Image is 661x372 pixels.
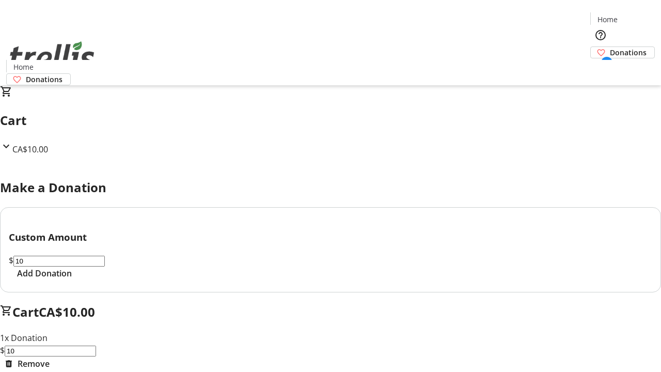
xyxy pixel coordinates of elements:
span: Donations [610,47,647,58]
span: CA$10.00 [39,303,95,320]
button: Cart [590,58,611,79]
a: Donations [590,47,655,58]
button: Help [590,25,611,45]
a: Home [7,61,40,72]
a: Home [591,14,624,25]
span: Home [13,61,34,72]
span: CA$10.00 [12,144,48,155]
span: Donations [26,74,62,85]
input: Donation Amount [13,256,105,267]
h3: Custom Amount [9,230,652,244]
img: Orient E2E Organization FhsNP1R4s6's Logo [6,30,98,82]
span: Add Donation [17,267,72,280]
span: Home [597,14,618,25]
span: Remove [18,358,50,370]
a: Donations [6,73,71,85]
button: Add Donation [9,267,80,280]
input: Donation Amount [5,346,96,357]
span: $ [9,255,13,266]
